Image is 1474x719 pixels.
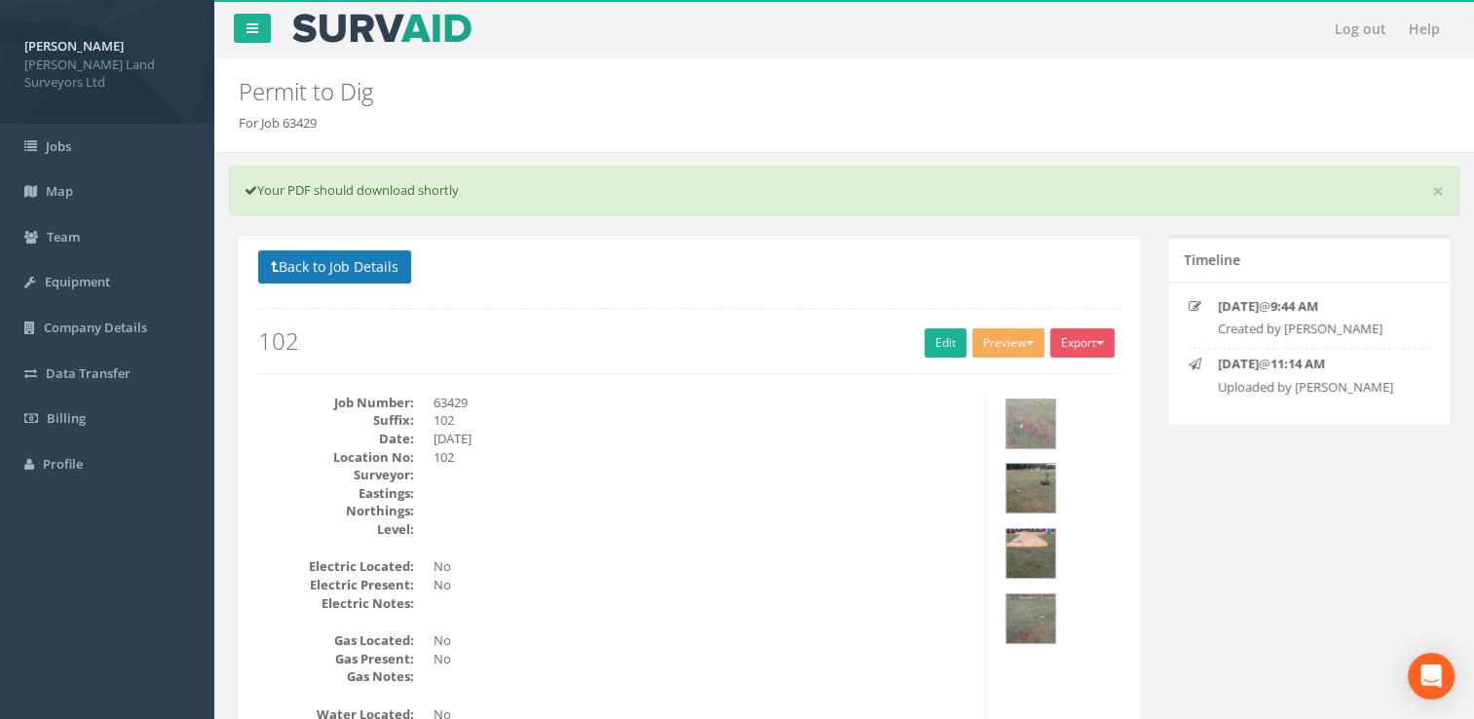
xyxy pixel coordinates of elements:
a: Edit [925,328,966,358]
dt: Gas Notes: [258,667,414,686]
dd: [DATE] [434,430,970,448]
dt: Electric Located: [258,557,414,576]
a: [PERSON_NAME] [PERSON_NAME] Land Surveyors Ltd [24,32,190,92]
span: Jobs [46,137,71,155]
h5: Timeline [1184,252,1240,267]
strong: [PERSON_NAME] [24,37,124,55]
dd: 63429 [434,394,970,412]
h2: 102 [258,328,1120,354]
dt: Job Number: [258,394,414,412]
span: Map [46,182,73,200]
dt: Suffix: [258,411,414,430]
p: Created by [PERSON_NAME] [1218,320,1415,338]
dd: No [434,576,970,594]
h2: Permit to Dig [239,79,1243,104]
img: 605eea53-e593-fb2c-5e83-293351ae3f0f_6a80b41a-0a7d-b10c-6e69-9a18bc7cb933_thumb.jpg [1006,399,1055,448]
img: 605eea53-e593-fb2c-5e83-293351ae3f0f_a0db1adb-abef-01d2-a9bd-89d487e99011_thumb.jpg [1006,529,1055,578]
strong: 11:14 AM [1270,355,1325,372]
img: 605eea53-e593-fb2c-5e83-293351ae3f0f_d16d7cfd-a2fe-46ca-46db-c8e50b9a36b4_thumb.jpg [1006,594,1055,643]
dt: Surveyor: [258,466,414,484]
li: For Job 63429 [239,114,317,132]
dt: Level: [258,520,414,539]
strong: 9:44 AM [1270,297,1318,315]
button: Export [1050,328,1115,358]
dd: 102 [434,448,970,467]
dt: Electric Notes: [258,594,414,613]
dt: Gas Located: [258,631,414,650]
dt: Northings: [258,502,414,520]
dd: No [434,557,970,576]
img: 605eea53-e593-fb2c-5e83-293351ae3f0f_95712ef7-9b22-a170-c265-44d1618b3439_thumb.jpg [1006,464,1055,512]
strong: [DATE] [1218,355,1259,372]
dt: Gas Present: [258,650,414,668]
span: Team [47,228,80,246]
span: [PERSON_NAME] Land Surveyors Ltd [24,56,190,92]
dt: Location No: [258,448,414,467]
dd: 102 [434,411,970,430]
dt: Eastings: [258,484,414,503]
button: Back to Job Details [258,250,411,284]
button: Preview [972,328,1044,358]
dt: Date: [258,430,414,448]
div: Open Intercom Messenger [1408,653,1455,700]
dt: Electric Present: [258,576,414,594]
div: Your PDF should download shortly [229,166,1459,215]
dd: No [434,650,970,668]
span: Profile [43,455,83,473]
span: Company Details [44,319,147,336]
span: Billing [47,409,86,427]
a: × [1432,181,1444,202]
dd: No [434,631,970,650]
p: @ [1218,297,1415,316]
span: Equipment [45,273,110,290]
span: Data Transfer [46,364,131,382]
p: @ [1218,355,1415,373]
strong: [DATE] [1218,297,1259,315]
p: Uploaded by [PERSON_NAME] [1218,378,1415,397]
